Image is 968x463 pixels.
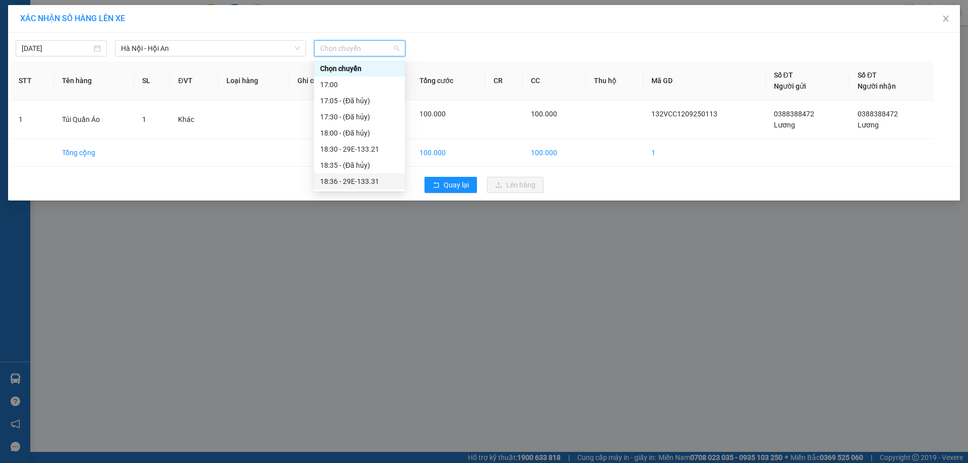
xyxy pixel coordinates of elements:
[486,61,523,100] th: CR
[932,5,960,33] button: Close
[54,139,134,167] td: Tổng cộng
[218,61,289,100] th: Loại hàng
[320,176,399,187] div: 18:36 - 29E-133.31
[320,127,399,139] div: 18:00 - (Đã hủy)
[142,115,146,123] span: 1
[487,177,543,193] button: uploadLên hàng
[170,100,218,139] td: Khác
[425,177,477,193] button: rollbackQuay lại
[774,121,795,129] span: Lương
[643,139,765,167] td: 1
[11,61,54,100] th: STT
[170,61,218,100] th: ĐVT
[858,110,898,118] span: 0388388472
[858,71,877,79] span: Số ĐT
[320,95,399,106] div: 17:05 - (Đã hủy)
[320,41,399,56] span: Chọn chuyến
[523,61,586,100] th: CC
[411,61,486,100] th: Tổng cước
[651,110,717,118] span: 132VCC1209250113
[20,14,125,23] span: XÁC NHẬN SỐ HÀNG LÊN XE
[774,82,806,90] span: Người gửi
[433,181,440,189] span: rollback
[523,139,586,167] td: 100.000
[320,63,399,74] div: Chọn chuyến
[320,160,399,171] div: 18:35 - (Đã hủy)
[320,111,399,122] div: 17:30 - (Đã hủy)
[134,61,170,100] th: SL
[858,121,879,129] span: Lương
[54,100,134,139] td: Túi Quần Áo
[294,45,300,51] span: down
[774,71,793,79] span: Số ĐT
[54,61,134,100] th: Tên hàng
[531,110,557,118] span: 100.000
[774,110,814,118] span: 0388388472
[320,144,399,155] div: 18:30 - 29E-133.21
[411,139,486,167] td: 100.000
[942,15,950,23] span: close
[586,61,643,100] th: Thu hộ
[643,61,765,100] th: Mã GD
[419,110,446,118] span: 100.000
[289,61,349,100] th: Ghi chú
[22,43,92,54] input: 12/09/2025
[121,41,300,56] span: Hà Nội - Hội An
[11,100,54,139] td: 1
[444,179,469,190] span: Quay lại
[314,60,405,77] div: Chọn chuyến
[858,82,896,90] span: Người nhận
[320,79,399,90] div: 17:00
